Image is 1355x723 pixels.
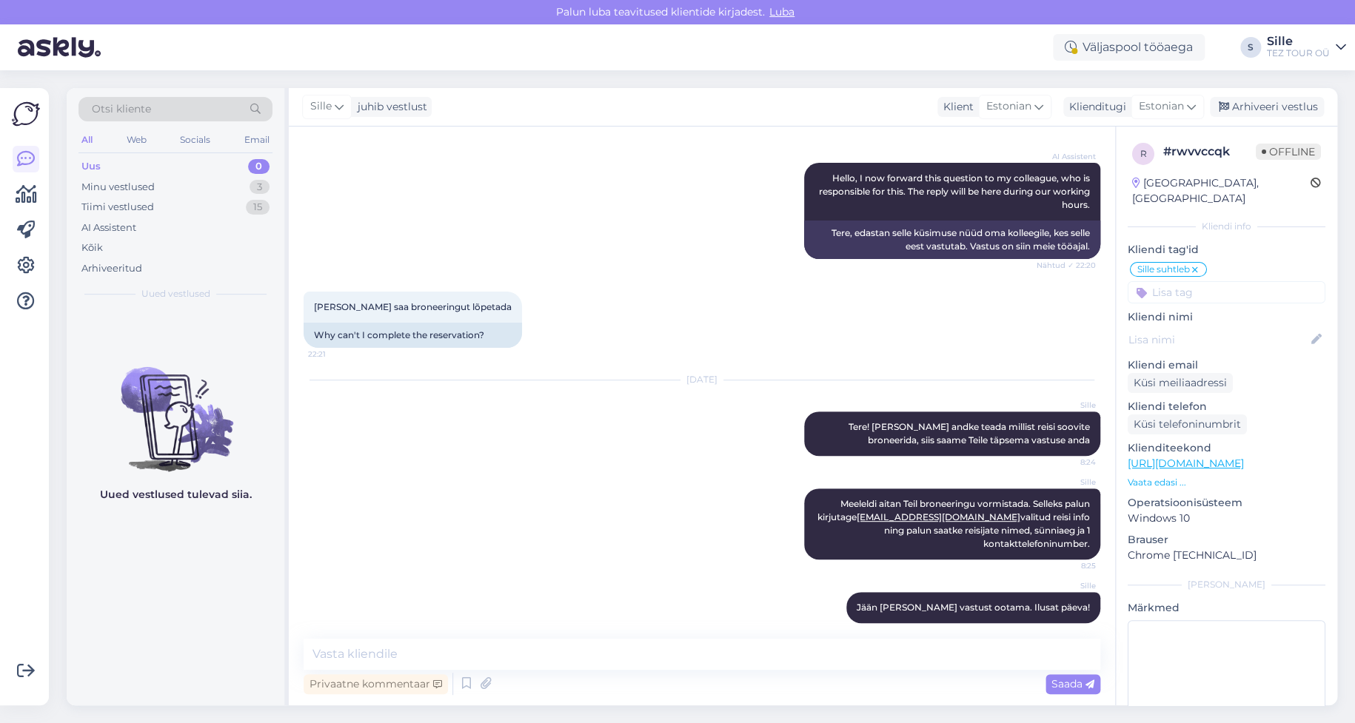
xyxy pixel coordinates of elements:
[1267,36,1346,59] a: SilleTEZ TOUR OÜ
[1128,373,1233,393] div: Küsi meiliaadressi
[1140,148,1147,159] span: r
[1040,457,1096,468] span: 8:24
[1163,143,1256,161] div: # rwvvccqk
[1137,265,1190,274] span: Sille suhtleb
[241,130,272,149] div: Email
[857,602,1090,613] span: Jään [PERSON_NAME] vastust ootama. Ilusat päeva!
[1051,677,1094,690] span: Saada
[1037,260,1096,271] span: Nähtud ✓ 22:20
[1128,457,1244,470] a: [URL][DOMAIN_NAME]
[81,261,142,276] div: Arhiveeritud
[1132,175,1311,206] div: [GEOGRAPHIC_DATA], [GEOGRAPHIC_DATA]
[1128,440,1325,456] p: Klienditeekond
[177,130,213,149] div: Socials
[1128,414,1247,434] div: Küsi telefoninumbrit
[92,101,151,117] span: Otsi kliente
[1128,511,1325,526] p: Windows 10
[141,287,210,300] span: Uued vestlused
[1210,97,1324,117] div: Arhiveeri vestlus
[81,180,155,195] div: Minu vestlused
[78,130,96,149] div: All
[1128,281,1325,303] input: Lisa tag
[67,340,284,474] img: No chats
[819,172,1092,210] span: Hello, I now forward this question to my colleague, who is responsible for this. The reply will b...
[250,180,270,195] div: 3
[304,674,448,694] div: Privaatne kommentaar
[1128,495,1325,511] p: Operatsioonisüsteem
[849,421,1092,445] span: Tere! [PERSON_NAME] andke teada millist reisi soovite broneerida, siis saame Teile täpsema vastus...
[304,373,1100,386] div: [DATE]
[81,241,103,255] div: Kõik
[1128,242,1325,258] p: Kliendi tag'id
[100,487,252,502] p: Uued vestlused tulevad siia.
[1240,37,1261,58] div: S
[81,159,101,174] div: Uus
[937,99,974,115] div: Klient
[308,349,364,360] span: 22:21
[1063,99,1126,115] div: Klienditugi
[1128,309,1325,325] p: Kliendi nimi
[1128,548,1325,563] p: Chrome [TECHNICAL_ID]
[1040,400,1096,411] span: Sille
[1040,560,1096,571] span: 8:25
[1040,624,1096,635] span: 8:25
[1267,36,1330,47] div: Sille
[765,5,799,19] span: Luba
[857,511,1020,522] a: [EMAIL_ADDRESS][DOMAIN_NAME]
[1128,476,1325,489] p: Vaata edasi ...
[1128,578,1325,591] div: [PERSON_NAME]
[310,98,332,115] span: Sille
[1053,34,1205,61] div: Väljaspool tööaega
[804,221,1100,259] div: Tere, edastan selle küsimuse nüüd oma kolleegile, kes selle eest vastutab. Vastus on siin meie tö...
[817,498,1092,549] span: Meeleldi aitan Teil broneeringu vormistada. Selleks palun kirjutage valitud reisi info ning palun...
[1128,600,1325,616] p: Märkmed
[352,99,427,115] div: juhib vestlust
[986,98,1031,115] span: Estonian
[246,200,270,215] div: 15
[124,130,150,149] div: Web
[1128,332,1308,348] input: Lisa nimi
[314,301,512,312] span: [PERSON_NAME] saa broneeringut lõpetada
[1139,98,1184,115] span: Estonian
[12,100,40,128] img: Askly Logo
[1040,477,1096,488] span: Sille
[248,159,270,174] div: 0
[1040,580,1096,591] span: Sille
[1256,144,1321,160] span: Offline
[1128,220,1325,233] div: Kliendi info
[304,323,522,348] div: Why can't I complete the reservation?
[81,200,154,215] div: Tiimi vestlused
[1128,532,1325,548] p: Brauser
[1040,151,1096,162] span: AI Assistent
[1128,399,1325,414] p: Kliendi telefon
[81,221,136,235] div: AI Assistent
[1267,47,1330,59] div: TEZ TOUR OÜ
[1128,357,1325,373] p: Kliendi email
